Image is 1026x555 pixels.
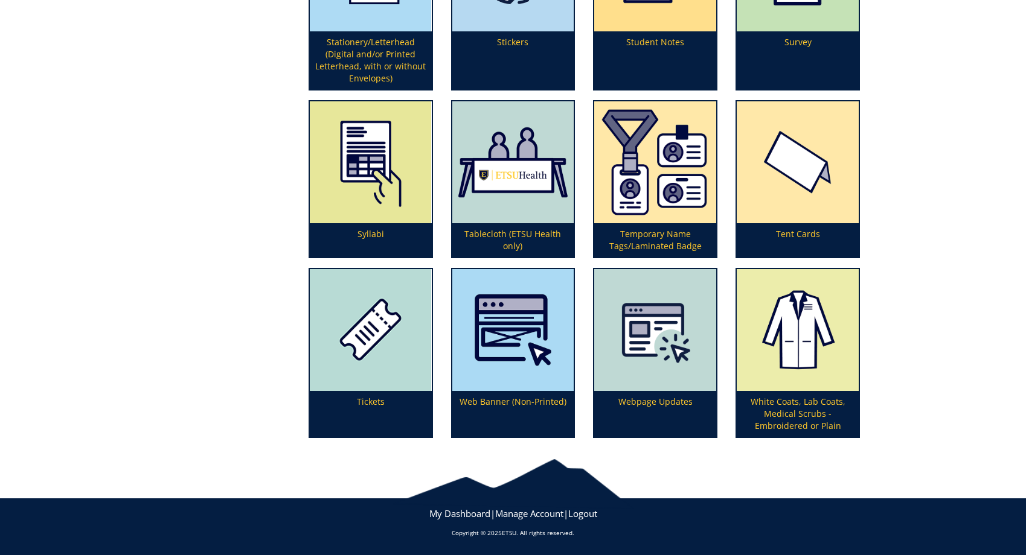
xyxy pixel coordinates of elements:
p: Tablecloth (ETSU Health only) [452,223,574,257]
p: Temporary Name Tags/Laminated Badge [594,223,716,257]
p: Stationery/Letterhead (Digital and/or Printed Letterhead, with or without Envelopes) [310,31,432,89]
img: tent-cards-59494cb190bfa6.98199128.png [737,101,859,223]
p: White Coats, Lab Coats, Medical Scrubs - Embroidered or Plain [737,391,859,437]
p: Survey [737,31,859,89]
a: Temporary Name Tags/Laminated Badge [594,101,716,257]
p: Student Notes [594,31,716,89]
p: Web Banner (Non-Printed) [452,391,574,437]
p: Stickers [452,31,574,89]
a: Syllabi [310,101,432,257]
a: Tablecloth (ETSU Health only) [452,101,574,257]
a: Tickets [310,269,432,437]
a: Tent Cards [737,101,859,257]
p: Tickets [310,391,432,437]
img: virtual%20recruitment%20website%20work-62ec1ca6e85fd8.50011709.png [594,269,716,391]
img: tablecloth-63ce89ec045952.52600954.png [452,101,574,223]
a: Logout [568,507,597,519]
img: tickets-5a01211e296ef7.38120798.png [310,269,432,391]
p: Webpage Updates [594,391,716,437]
a: Webpage Updates [594,269,716,437]
img: webbanner-5a663ea37c1eb8.63855774.png [452,269,574,391]
a: ETSU [502,528,516,537]
p: Syllabi [310,223,432,257]
p: Tent Cards [737,223,859,257]
a: White Coats, Lab Coats, Medical Scrubs - Embroidered or Plain [737,269,859,437]
img: badges%20and%20temporary%20name%20tags-663cda1b18b768.63062597.png [594,101,716,223]
a: My Dashboard [429,507,490,519]
img: handouts-syllabi-5a8addbf0cec46.21078663.png [310,101,432,223]
a: Web Banner (Non-Printed) [452,269,574,437]
a: Manage Account [495,507,563,519]
img: white-coats-59494ae0f124e6.28169724.png [737,269,859,391]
